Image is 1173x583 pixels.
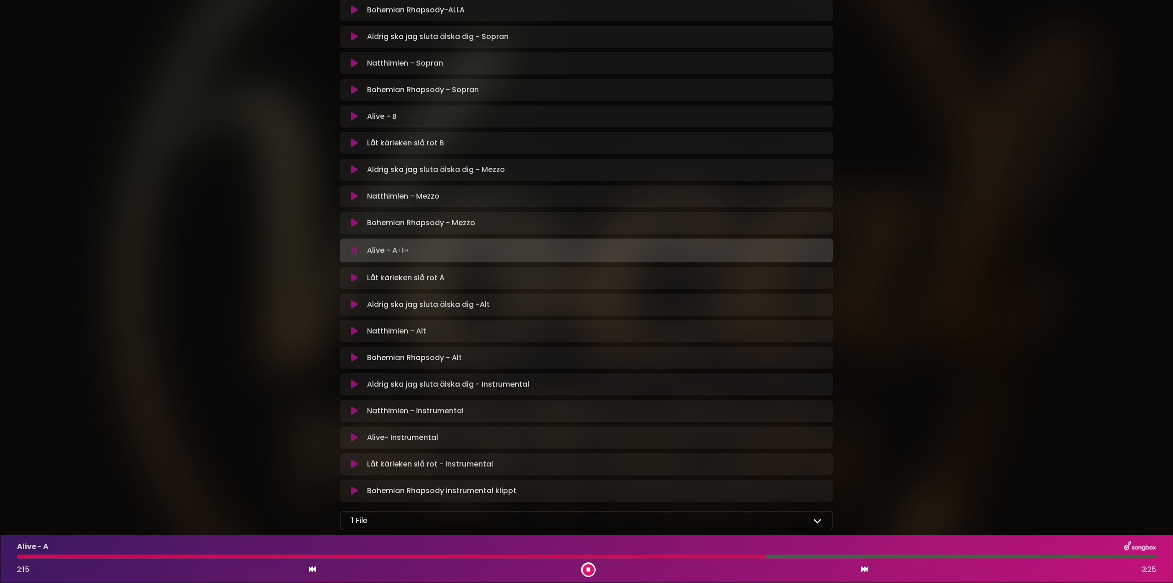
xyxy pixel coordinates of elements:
[351,515,367,526] p: 1 File
[367,485,516,496] p: Bohemian Rhapsody instrumental klippt
[17,564,29,575] span: 2:15
[367,459,493,470] p: Låt kärleken slå rot - instrumental
[367,58,443,69] p: Natthimlen - Sopran
[397,244,410,257] img: waveform4.gif
[17,541,49,552] p: Alive - A
[367,352,462,363] p: Bohemian Rhapsody - Alt
[367,5,465,16] p: Bohemian Rhapsody-ALLA
[367,405,464,416] p: Natthimlen - Instrumental
[367,84,479,95] p: Bohemian Rhapsody - Sopran
[1124,541,1156,553] img: songbox-logo-white.png
[367,31,509,42] p: Aldrig ska jag sluta älska dig - Sopran
[367,299,490,310] p: Aldrig ska jag sluta älska dig -Alt
[367,272,444,283] p: Låt kärleken slå rot A
[367,244,410,257] p: Alive - A
[367,138,444,149] p: Låt kärleken slå rot B
[367,111,397,122] p: Alive - B
[1142,564,1156,575] span: 3:25
[367,432,438,443] p: Alive- Instrumental
[367,217,475,228] p: Bohemian Rhapsody - Mezzo
[367,191,439,202] p: Natthimlen - Mezzo
[367,326,426,337] p: Natthimlen - Alt
[367,379,529,390] p: Aldrig ska jag sluta älska dig - Instrumental
[367,164,505,175] p: Aldrig ska jag sluta älska dig - Mezzo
